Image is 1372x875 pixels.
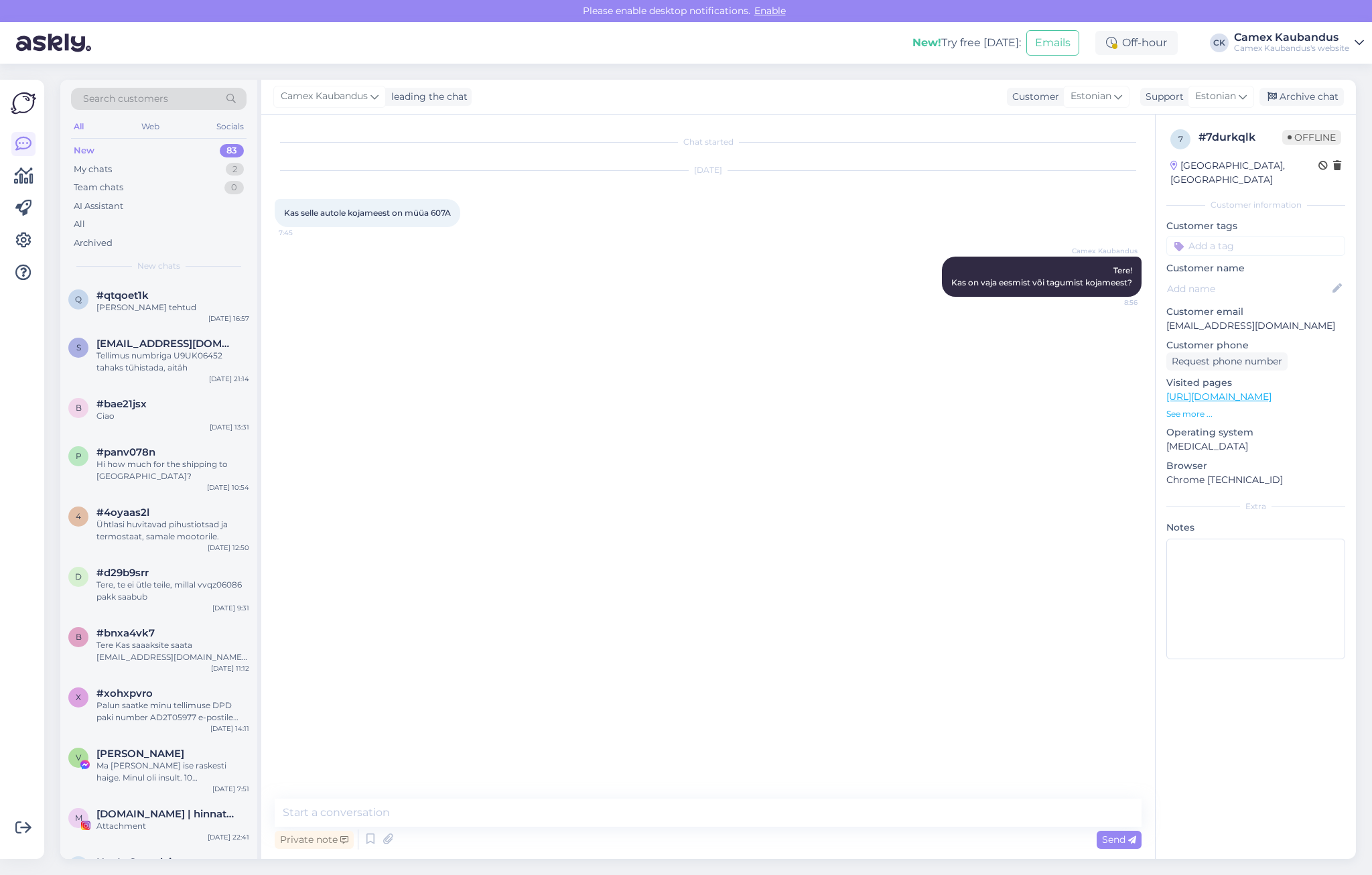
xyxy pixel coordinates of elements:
span: Enable [750,5,790,17]
div: Archive chat [1259,88,1344,106]
span: d [75,571,82,582]
div: New [74,144,94,157]
div: [DATE] 21:14 [209,374,249,384]
img: Askly Logo [11,90,36,116]
div: Customer [1007,90,1059,104]
div: All [71,118,86,135]
div: Camex Kaubandus's website [1234,43,1349,54]
span: p [76,451,82,461]
span: #panv078n [96,446,155,458]
p: Operating system [1166,425,1345,440]
p: Customer email [1166,305,1345,319]
span: b [76,632,82,642]
div: [DATE] 12:50 [208,543,249,553]
div: My chats [74,163,112,176]
p: See more ... [1166,408,1345,420]
div: Support [1140,90,1184,104]
p: Visited pages [1166,376,1345,390]
span: Sectorx5@hotmail.com [96,338,236,350]
div: Socials [214,118,247,135]
span: Valerik Ahnefer [96,748,184,760]
div: Off-hour [1095,31,1178,55]
div: Customer information [1166,199,1345,211]
p: [EMAIL_ADDRESS][DOMAIN_NAME] [1166,319,1345,333]
div: [DATE] 16:57 [208,314,249,324]
div: [PERSON_NAME] tehtud [96,301,249,314]
div: Palun saatke minu tellimuse DPD paki number AD2T05977 e-postile [EMAIL_ADDRESS][DOMAIN_NAME] [96,699,249,724]
p: Customer phone [1166,338,1345,352]
span: V [76,752,81,762]
div: [DATE] 9:31 [212,603,249,613]
div: All [74,218,85,231]
span: 7:45 [279,228,329,238]
p: Customer name [1166,261,1345,275]
div: Ciao [96,410,249,422]
p: Browser [1166,459,1345,473]
div: Archived [74,237,113,250]
div: Request phone number [1166,352,1288,371]
span: Estonian [1071,89,1111,104]
div: Attachment [96,820,249,832]
div: Camex Kaubandus [1234,32,1349,43]
div: leading the chat [386,90,468,104]
div: Tere, te ei ütle teile, millal vvqz06086 pakk saabub [96,579,249,603]
div: Tere Kas saaaksite saata [EMAIL_ADDRESS][DOMAIN_NAME] e-[PERSON_NAME] ka minu tellimuse arve: EWF... [96,639,249,663]
div: CK [1210,33,1229,52]
div: 2 [226,163,244,176]
div: Ühtlasi huvitavad pihustiotsad ja termostaat, samale mootorile. [96,519,249,543]
span: #bnxa4vk7 [96,627,155,639]
span: 4 [76,511,81,521]
div: [DATE] 7:51 [212,784,249,794]
span: Send [1102,833,1136,846]
p: Chrome [TECHNICAL_ID] [1166,473,1345,487]
div: AI Assistant [74,200,123,213]
div: [DATE] 22:41 [208,832,249,842]
b: New! [912,36,941,49]
div: Ma [PERSON_NAME] ise raskesti haige. Minul oli insult. 10 [PERSON_NAME] rapla kalmistul haua kaev... [96,760,249,784]
span: #bae21jsx [96,398,147,410]
div: [DATE] 11:12 [211,663,249,673]
p: Customer tags [1166,219,1345,233]
span: Search customers [83,92,168,106]
div: [DATE] 10:54 [207,482,249,492]
div: Team chats [74,181,123,194]
span: #qtqoet1k [96,289,149,301]
div: Try free [DATE]: [912,35,1021,51]
span: S [76,342,81,352]
span: Offline [1282,130,1341,145]
input: Add name [1167,281,1330,296]
span: x [76,692,81,702]
span: New chats [137,260,180,272]
span: Camex Kaubandus [281,89,368,104]
div: [DATE] 14:11 [210,724,249,734]
div: Tellimus numbriga U9UK06452 tahaks tühistada, aitäh [96,350,249,374]
span: q [75,294,82,304]
div: 83 [220,144,244,157]
div: [DATE] 13:31 [210,422,249,432]
div: Extra [1166,500,1345,513]
div: Private note [275,831,354,849]
span: marimell.eu | hinnatud sisuloojad [96,808,236,820]
span: #4oyaas2l [96,507,149,519]
span: 8:56 [1087,297,1138,308]
p: Notes [1166,521,1345,535]
a: [URL][DOMAIN_NAME] [1166,391,1272,403]
span: Kas selle autole kojameest on müüa 607A [284,208,451,218]
span: b [76,403,82,413]
p: [MEDICAL_DATA] [1166,440,1345,454]
span: HepIs Complaints [96,856,188,868]
button: Emails [1026,30,1079,56]
div: [GEOGRAPHIC_DATA], [GEOGRAPHIC_DATA] [1170,159,1318,187]
span: Estonian [1195,89,1236,104]
div: [DATE] [275,164,1142,176]
span: m [75,813,82,823]
span: Camex Kaubandus [1072,246,1138,256]
div: Chat started [275,136,1142,148]
div: Web [139,118,162,135]
a: Camex KaubandusCamex Kaubandus's website [1234,32,1364,54]
div: Hi how much for the shipping to [GEOGRAPHIC_DATA]? [96,458,249,482]
span: #d29b9srr [96,567,149,579]
span: 7 [1178,134,1183,144]
input: Add a tag [1166,236,1345,256]
span: #xohxpvro [96,687,153,699]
